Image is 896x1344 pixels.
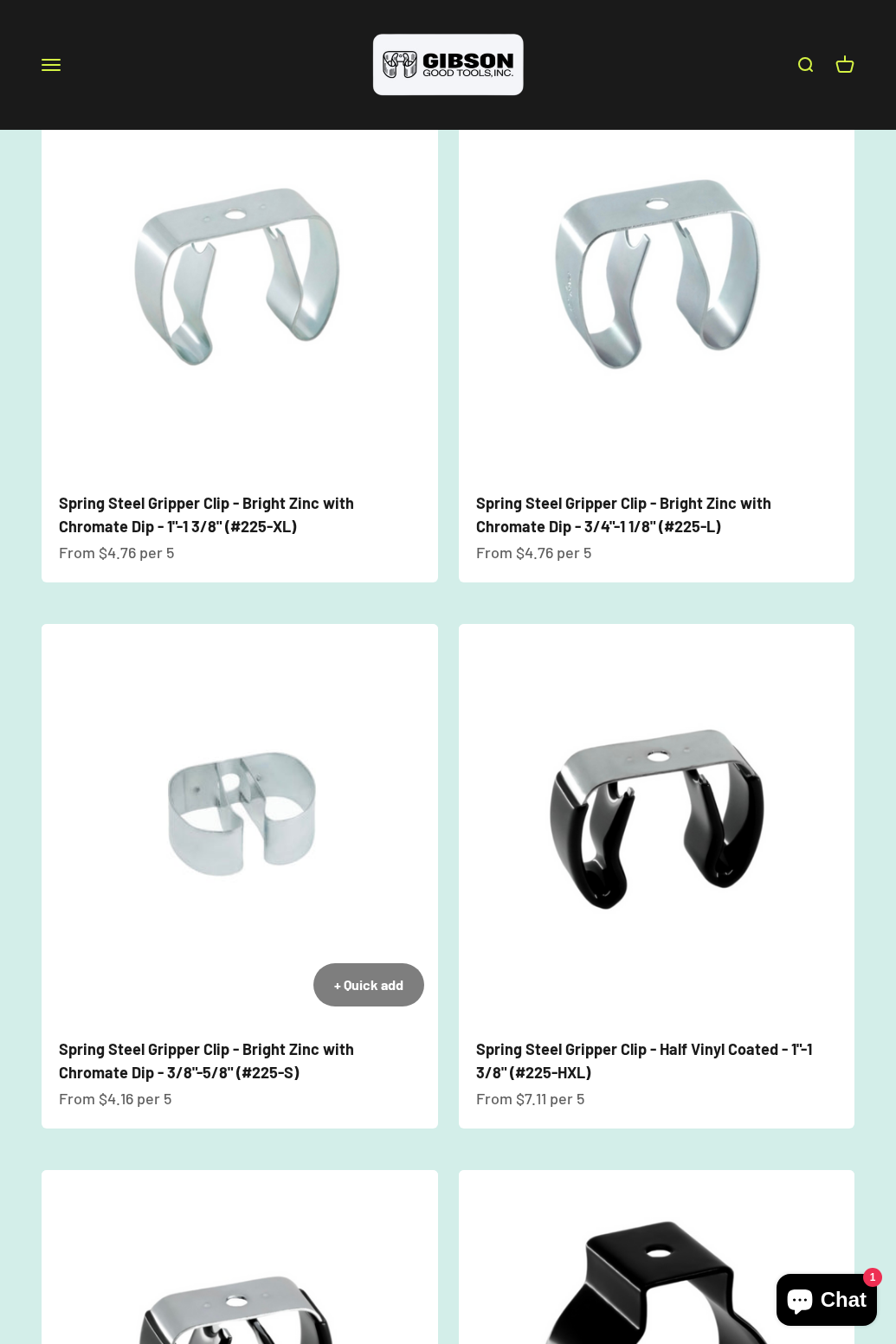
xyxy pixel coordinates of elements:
a: Spring Steel Gripper Clip - Bright Zinc with Chromate Dip - 3/8"-5/8" (#225-S) [59,1039,354,1082]
sale-price: From $4.76 per 5 [476,540,591,565]
button: + Quick add [313,963,424,1006]
sale-price: From $7.11 per 5 [476,1086,584,1111]
a: Spring Steel Gripper Clip - Half Vinyl Coated - 1"-1 3/8" (#225-HXL) [476,1039,812,1082]
sale-price: From $4.76 per 5 [59,540,174,565]
sale-price: From $4.16 per 5 [59,1086,171,1111]
img: close up of a spring steel gripper clip, tool clip, durable, secure holding, Excellent corrosion ... [42,624,438,1020]
div: + Quick add [334,974,403,996]
a: Spring Steel Gripper Clip - Bright Zinc with Chromate Dip - 3/4"-1 1/8" (#225-L) [476,493,771,536]
inbox-online-store-chat: Shopify online store chat [771,1274,882,1330]
a: Spring Steel Gripper Clip - Bright Zinc with Chromate Dip - 1"-1 3/8" (#225-XL) [59,493,354,536]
